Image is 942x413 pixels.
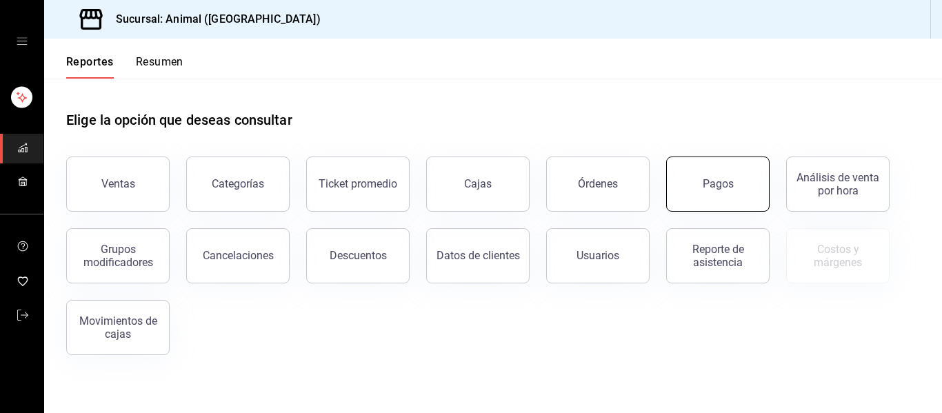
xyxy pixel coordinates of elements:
[186,228,290,283] button: Cancelaciones
[186,157,290,212] button: Categorías
[105,11,321,28] h3: Sucursal: Animal ([GEOGRAPHIC_DATA])
[546,157,650,212] button: Órdenes
[786,157,890,212] button: Análisis de venta por hora
[66,55,114,79] button: Reportes
[212,177,264,190] div: Categorías
[437,249,520,262] div: Datos de clientes
[306,157,410,212] button: Ticket promedio
[101,177,135,190] div: Ventas
[578,177,618,190] div: Órdenes
[795,243,881,269] div: Costos y márgenes
[306,228,410,283] button: Descuentos
[426,228,530,283] button: Datos de clientes
[319,177,397,190] div: Ticket promedio
[786,228,890,283] button: Contrata inventarios para ver este reporte
[464,177,492,190] div: Cajas
[666,157,770,212] button: Pagos
[17,36,28,47] button: open drawer
[546,228,650,283] button: Usuarios
[675,243,761,269] div: Reporte de asistencia
[136,55,183,79] button: Resumen
[75,314,161,341] div: Movimientos de cajas
[75,243,161,269] div: Grupos modificadores
[66,300,170,355] button: Movimientos de cajas
[666,228,770,283] button: Reporte de asistencia
[703,177,734,190] div: Pagos
[426,157,530,212] button: Cajas
[66,55,183,79] div: navigation tabs
[577,249,619,262] div: Usuarios
[66,110,292,130] h1: Elige la opción que deseas consultar
[66,157,170,212] button: Ventas
[330,249,387,262] div: Descuentos
[66,228,170,283] button: Grupos modificadores
[795,171,881,197] div: Análisis de venta por hora
[203,249,274,262] div: Cancelaciones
